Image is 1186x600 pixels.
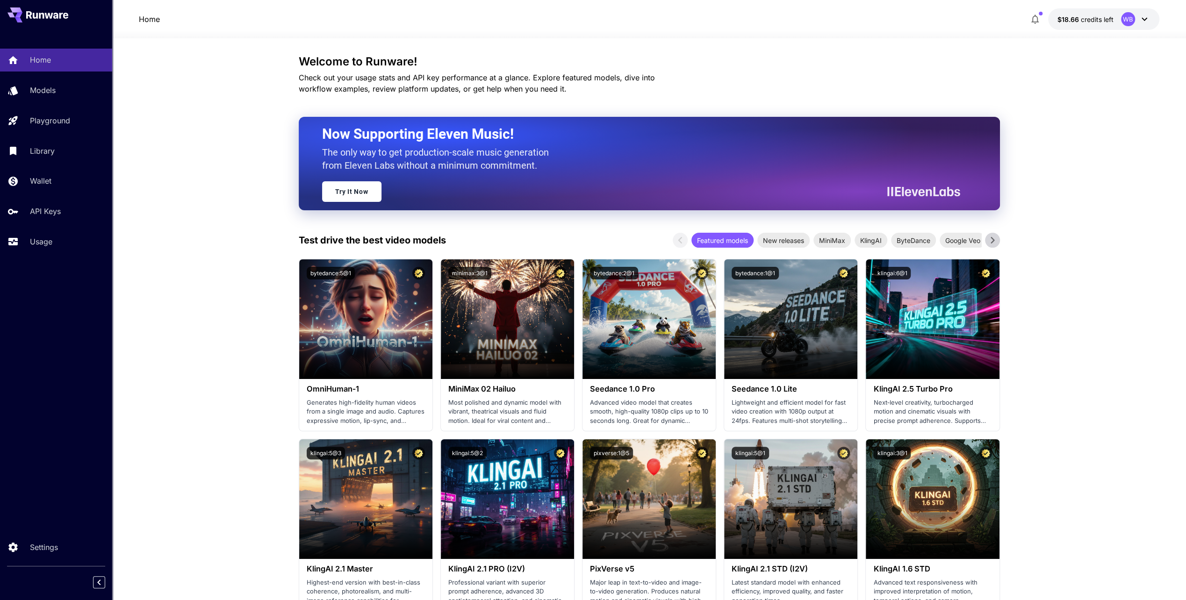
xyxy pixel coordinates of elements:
[554,447,567,459] button: Certified Model – Vetted for best performance and includes a commercial license.
[873,267,911,279] button: klingai:6@1
[837,267,850,279] button: Certified Model – Vetted for best performance and includes a commercial license.
[307,267,355,279] button: bytedance:5@1
[1081,15,1114,23] span: credits left
[582,259,716,379] img: alt
[873,564,992,573] h3: KlingAI 1.6 STD
[873,398,992,426] p: Next‑level creativity, turbocharged motion and cinematic visuals with precise prompt adherence. S...
[866,439,999,559] img: alt
[139,14,160,25] a: Home
[590,385,708,393] h3: Seedance 1.0 Pro
[696,447,708,459] button: Certified Model – Vetted for best performance and includes a commercial license.
[940,236,986,245] span: Google Veo
[307,447,345,459] button: klingai:5@3
[299,233,446,247] p: Test drive the best video models
[299,55,1000,68] h3: Welcome to Runware!
[873,447,911,459] button: klingai:3@1
[724,439,857,559] img: alt
[448,267,491,279] button: minimax:3@1
[732,398,850,426] p: Lightweight and efficient model for fast video creation with 1080p output at 24fps. Features mult...
[855,236,887,245] span: KlingAI
[873,385,992,393] h3: KlingAI 2.5 Turbo Pro
[732,447,769,459] button: klingai:5@1
[1057,14,1114,24] div: $18.66346
[30,236,52,247] p: Usage
[322,125,953,143] h2: Now Supporting Eleven Music!
[590,447,633,459] button: pixverse:1@5
[813,233,851,248] div: MiniMax
[139,14,160,25] nav: breadcrumb
[441,259,574,379] img: alt
[448,564,567,573] h3: KlingAI 2.1 PRO (I2V)
[757,236,810,245] span: New releases
[322,146,556,172] p: The only way to get production-scale music generation from Eleven Labs without a minimum commitment.
[448,447,487,459] button: klingai:5@2
[299,73,655,93] span: Check out your usage stats and API key performance at a glance. Explore featured models, dive int...
[448,385,567,393] h3: MiniMax 02 Hailuo
[1121,12,1135,26] div: WB
[940,233,986,248] div: Google Veo
[979,447,992,459] button: Certified Model – Vetted for best performance and includes a commercial license.
[307,564,425,573] h3: KlingAI 2.1 Master
[696,267,708,279] button: Certified Model – Vetted for best performance and includes a commercial license.
[30,145,55,157] p: Library
[100,574,112,591] div: Collapse sidebar
[691,233,754,248] div: Featured models
[30,115,70,126] p: Playground
[757,233,810,248] div: New releases
[30,542,58,553] p: Settings
[590,398,708,426] p: Advanced video model that creates smooth, high-quality 1080p clips up to 10 seconds long. Great f...
[732,267,779,279] button: bytedance:1@1
[866,259,999,379] img: alt
[441,439,574,559] img: alt
[813,236,851,245] span: MiniMax
[412,267,425,279] button: Certified Model – Vetted for best performance and includes a commercial license.
[891,236,936,245] span: ByteDance
[590,267,638,279] button: bytedance:2@1
[582,439,716,559] img: alt
[855,233,887,248] div: KlingAI
[1048,8,1159,30] button: $18.66346WB
[979,267,992,279] button: Certified Model – Vetted for best performance and includes a commercial license.
[448,398,567,426] p: Most polished and dynamic model with vibrant, theatrical visuals and fluid motion. Ideal for vira...
[724,259,857,379] img: alt
[322,181,381,202] a: Try It Now
[590,564,708,573] h3: PixVerse v5
[30,175,51,186] p: Wallet
[1057,15,1081,23] span: $18.66
[93,576,105,588] button: Collapse sidebar
[30,85,56,96] p: Models
[307,398,425,426] p: Generates high-fidelity human videos from a single image and audio. Captures expressive motion, l...
[299,259,432,379] img: alt
[837,447,850,459] button: Certified Model – Vetted for best performance and includes a commercial license.
[30,54,51,65] p: Home
[732,564,850,573] h3: KlingAI 2.1 STD (I2V)
[299,439,432,559] img: alt
[307,385,425,393] h3: OmniHuman‑1
[891,233,936,248] div: ByteDance
[554,267,567,279] button: Certified Model – Vetted for best performance and includes a commercial license.
[691,236,754,245] span: Featured models
[412,447,425,459] button: Certified Model – Vetted for best performance and includes a commercial license.
[30,206,61,217] p: API Keys
[732,385,850,393] h3: Seedance 1.0 Lite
